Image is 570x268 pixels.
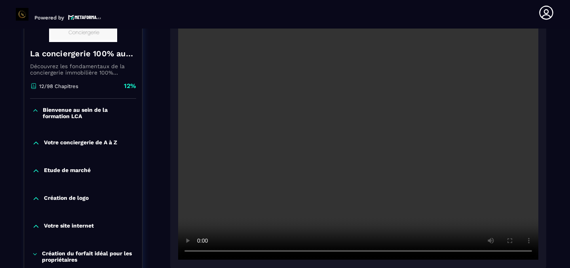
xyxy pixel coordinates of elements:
p: Votre site internet [44,222,94,230]
p: Etude de marché [44,167,91,175]
h4: La conciergerie 100% automatisée [30,48,136,59]
p: Votre conciergerie de A à Z [44,139,117,147]
p: Création du forfait idéal pour les propriétaires [42,250,134,263]
img: logo [68,14,101,21]
p: 12/98 Chapitres [39,83,78,89]
p: Création de logo [44,195,89,203]
img: logo-branding [16,8,28,21]
p: Powered by [34,15,64,21]
p: Découvrez les fondamentaux de la conciergerie immobilière 100% automatisée. Cette formation est c... [30,63,136,76]
p: Bienvenue au sein de la formation LCA [43,107,134,119]
p: 12% [124,82,136,90]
